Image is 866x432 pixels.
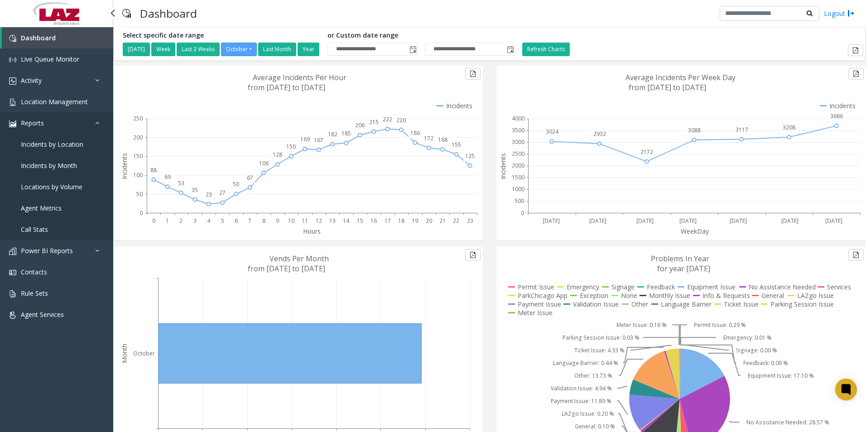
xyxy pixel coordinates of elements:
button: October [221,43,257,56]
text: 100 [133,171,143,179]
button: Week [151,43,175,56]
text: Signage: 0.00 % [736,346,777,354]
text: 17 [385,217,391,225]
text: 12 [316,217,322,225]
text: 106 [259,159,269,167]
text: 2932 [593,130,606,138]
text: from [DATE] to [DATE] [248,264,325,274]
text: 15 [357,217,363,225]
text: from [DATE] to [DATE] [248,82,325,92]
span: Incidents by Location [21,140,83,149]
text: Ticket Issue: 4.33 % [574,346,625,354]
text: Vends Per Month [269,254,329,264]
text: 128 [273,151,282,158]
h5: Select specific date range [123,32,321,39]
text: 2000 [512,162,524,169]
text: LAZgo Issue: 0.20 % [562,410,614,418]
text: Incidents [120,153,129,179]
text: 172 [424,134,433,142]
text: 215 [369,118,379,126]
text: 3000 [512,138,524,146]
text: 200 [133,134,143,141]
button: Export to pdf [465,68,481,80]
text: 27 [219,189,226,197]
span: Live Queue Monitor [21,55,79,63]
img: 'icon' [9,77,16,85]
text: [DATE] [636,217,654,225]
img: 'icon' [9,99,16,106]
text: [DATE] [781,217,799,225]
span: Agent Metrics [21,204,62,212]
text: 53 [178,179,184,187]
text: 23 [206,191,212,198]
text: Permit Issue: 0.29 % [694,321,746,329]
text: 11 [302,217,308,225]
h3: Dashboard [135,2,202,24]
text: 125 [465,152,475,160]
img: logout [847,9,855,18]
text: 4000 [512,115,524,122]
text: 0 [152,217,155,225]
text: 14 [343,217,350,225]
a: Logout [824,9,855,18]
text: [DATE] [730,217,747,225]
button: Export to pdf [848,44,863,56]
button: Last 2 Weeks [177,43,220,56]
h5: or Custom date range [327,32,515,39]
text: [DATE] [825,217,842,225]
text: from [DATE] to [DATE] [629,82,706,92]
text: October [133,350,155,357]
text: 150 [133,152,143,160]
text: 69 [164,173,171,181]
button: Year [298,43,319,56]
text: 3 [193,217,197,225]
span: Dashboard [21,34,56,42]
text: 50 [233,180,239,188]
text: 2 [179,217,183,225]
text: [DATE] [543,217,560,225]
text: 23 [467,217,473,225]
text: Language Barrier: 0.44 % [553,359,618,367]
text: 167 [314,136,323,144]
text: 16 [370,217,377,225]
text: 168 [438,136,447,144]
text: 50 [136,190,143,198]
text: 21 [439,217,446,225]
text: 1 [166,217,169,225]
text: Other: 13.73 % [574,372,612,379]
text: 67 [247,174,253,182]
span: Activity [21,76,42,85]
text: 1000 [512,185,524,193]
text: 3500 [512,126,524,134]
text: 3117 [736,126,748,134]
text: 500 [515,197,524,205]
a: Dashboard [2,27,113,48]
text: 10 [288,217,294,225]
text: 0 [521,209,524,217]
text: 250 [133,115,143,122]
button: Export to pdf [848,68,864,80]
img: 'icon' [9,120,16,127]
text: 2500 [512,150,524,158]
text: WeekDay [681,227,709,235]
text: 222 [383,115,392,123]
text: 3208 [783,124,795,131]
img: pageIcon [122,2,131,24]
span: Location Management [21,97,88,106]
text: 4 [207,217,211,225]
span: Power BI Reports [21,246,73,255]
text: Problems In Year [651,254,709,264]
text: No Assistance Needed: 28.57 % [746,418,829,426]
text: 3024 [546,128,559,135]
span: Agent Services [21,310,64,319]
button: Export to pdf [465,249,481,261]
img: 'icon' [9,290,16,298]
text: 3686 [830,112,843,120]
text: Hours [303,227,321,235]
text: Equipment Issue: 17.10 % [748,372,814,379]
text: 155 [452,141,461,149]
text: 19 [412,217,418,225]
text: Month [120,344,129,363]
text: 88 [150,166,157,174]
span: Incidents by Month [21,161,77,170]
